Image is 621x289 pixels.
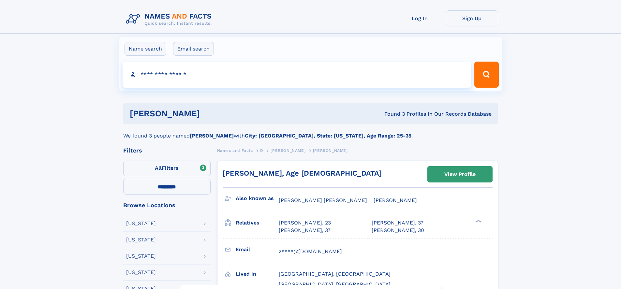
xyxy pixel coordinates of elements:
label: Name search [125,42,166,56]
div: Found 3 Profiles In Our Records Database [292,110,492,118]
h3: Lived in [236,268,279,280]
div: [US_STATE] [126,221,156,226]
div: We found 3 people named with . [123,124,498,140]
img: Logo Names and Facts [123,10,217,28]
div: [US_STATE] [126,253,156,259]
a: Names and Facts [217,146,253,154]
span: [PERSON_NAME] [313,148,348,153]
span: [GEOGRAPHIC_DATA], [GEOGRAPHIC_DATA] [279,271,391,277]
span: [PERSON_NAME] [374,197,417,203]
div: ❯ [474,219,482,224]
a: [PERSON_NAME], Age [DEMOGRAPHIC_DATA] [223,169,382,177]
h3: Also known as [236,193,279,204]
div: [US_STATE] [126,237,156,242]
a: D [260,146,263,154]
input: search input [123,62,472,88]
div: Browse Locations [123,202,211,208]
h3: Relatives [236,217,279,228]
span: [PERSON_NAME] [271,148,305,153]
a: [PERSON_NAME], 37 [372,219,423,226]
b: [PERSON_NAME] [190,133,234,139]
a: [PERSON_NAME], 30 [372,227,424,234]
div: View Profile [444,167,476,182]
span: All [155,165,162,171]
h1: [PERSON_NAME] [130,109,292,118]
span: D [260,148,263,153]
a: [PERSON_NAME] [271,146,305,154]
a: [PERSON_NAME], 23 [279,219,331,226]
a: [PERSON_NAME], 37 [279,227,331,234]
a: Log In [394,10,446,26]
div: Filters [123,148,211,153]
h3: Email [236,244,279,255]
a: Sign Up [446,10,498,26]
button: Search Button [474,62,498,88]
span: [GEOGRAPHIC_DATA], [GEOGRAPHIC_DATA] [279,281,391,287]
label: Filters [123,161,211,176]
label: Email search [173,42,214,56]
a: View Profile [428,166,492,182]
div: [US_STATE] [126,270,156,275]
span: [PERSON_NAME] [PERSON_NAME] [279,197,367,203]
b: City: [GEOGRAPHIC_DATA], State: [US_STATE], Age Range: 25-35 [245,133,411,139]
